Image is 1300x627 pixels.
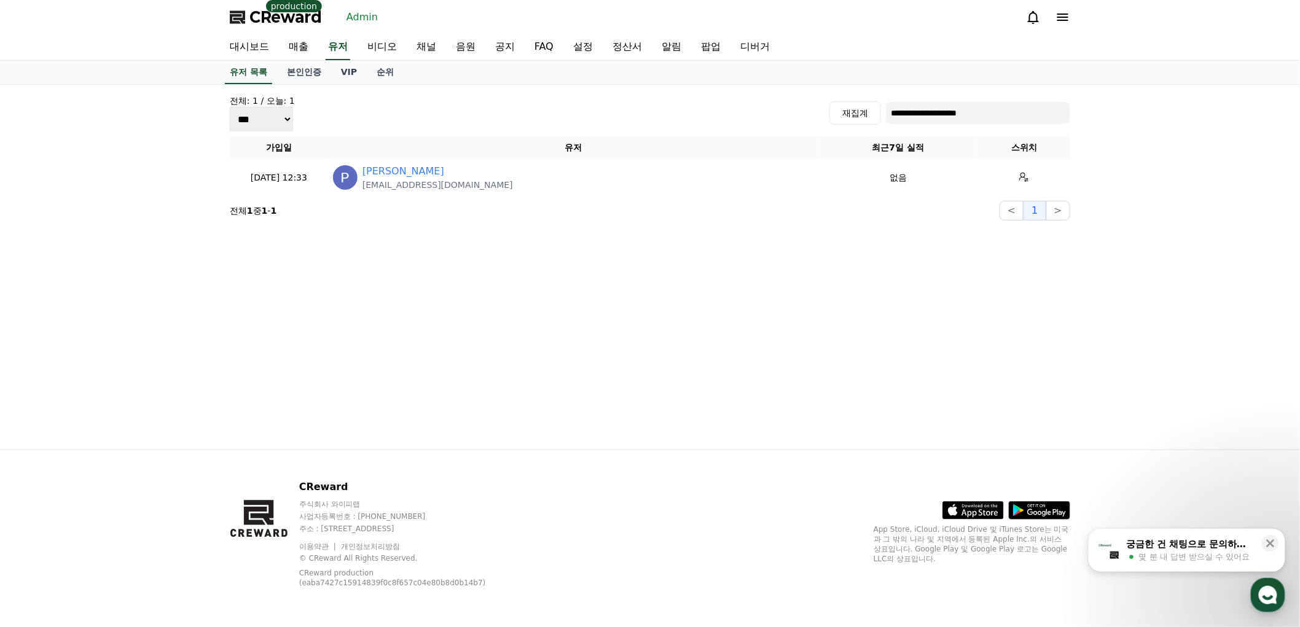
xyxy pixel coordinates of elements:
p: 전체 중 - [230,204,276,217]
a: VIP [331,61,367,84]
a: 채널 [407,34,446,60]
p: [DATE] 12:33 [235,171,323,184]
th: 유저 [328,136,818,159]
a: 정산서 [603,34,652,60]
a: Admin [342,7,383,27]
p: 사업자등록번호 : [PHONE_NUMBER] [299,512,515,521]
span: 설정 [190,408,205,418]
p: CReward production (eaba7427c15914839f0c8f657c04e80b8d0b14b7) [299,568,496,588]
th: 가입일 [230,136,328,159]
p: 없음 [823,171,973,184]
button: > [1046,201,1070,220]
img: https://lh3.googleusercontent.com/a/ACg8ocLrikpRBfg4hTBTP1nBLS3IRNAotjIk_GzVnoIM5HB0POahFQ=s96-c [333,165,358,190]
p: 주소 : [STREET_ADDRESS] [299,524,515,534]
a: 매출 [279,34,318,60]
a: 설정 [159,389,236,420]
h4: 전체: 1 / 오늘: 1 [230,95,295,107]
p: CReward [299,480,515,494]
button: 재집계 [829,101,881,125]
a: 알림 [652,34,691,60]
strong: 1 [262,206,268,216]
p: © CReward All Rights Reserved. [299,553,515,563]
a: 유저 [326,34,350,60]
button: < [1000,201,1024,220]
th: 스위치 [978,136,1070,159]
a: 개인정보처리방침 [341,542,400,551]
a: 설정 [563,34,603,60]
a: 순위 [367,61,404,84]
a: 유저 목록 [225,61,272,84]
span: 홈 [39,408,46,418]
a: 공지 [485,34,525,60]
span: CReward [249,7,322,27]
a: [PERSON_NAME] [362,164,444,179]
p: App Store, iCloud, iCloud Drive 및 iTunes Store는 미국과 그 밖의 나라 및 지역에서 등록된 Apple Inc.의 서비스 상표입니다. Goo... [874,524,1070,564]
p: 주식회사 와이피랩 [299,499,515,509]
p: [EMAIL_ADDRESS][DOMAIN_NAME] [362,179,513,191]
strong: 1 [271,206,277,216]
span: 대화 [112,408,127,418]
a: CReward [230,7,322,27]
a: 본인인증 [277,61,331,84]
a: 팝업 [691,34,730,60]
a: 이용약관 [299,542,338,551]
a: 홈 [4,389,81,420]
a: 비디오 [358,34,407,60]
a: 대시보드 [220,34,279,60]
button: 1 [1024,201,1046,220]
a: 음원 [446,34,485,60]
strong: 1 [247,206,253,216]
a: 대화 [81,389,159,420]
a: FAQ [525,34,563,60]
th: 최근7일 실적 [818,136,978,159]
a: 디버거 [730,34,780,60]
